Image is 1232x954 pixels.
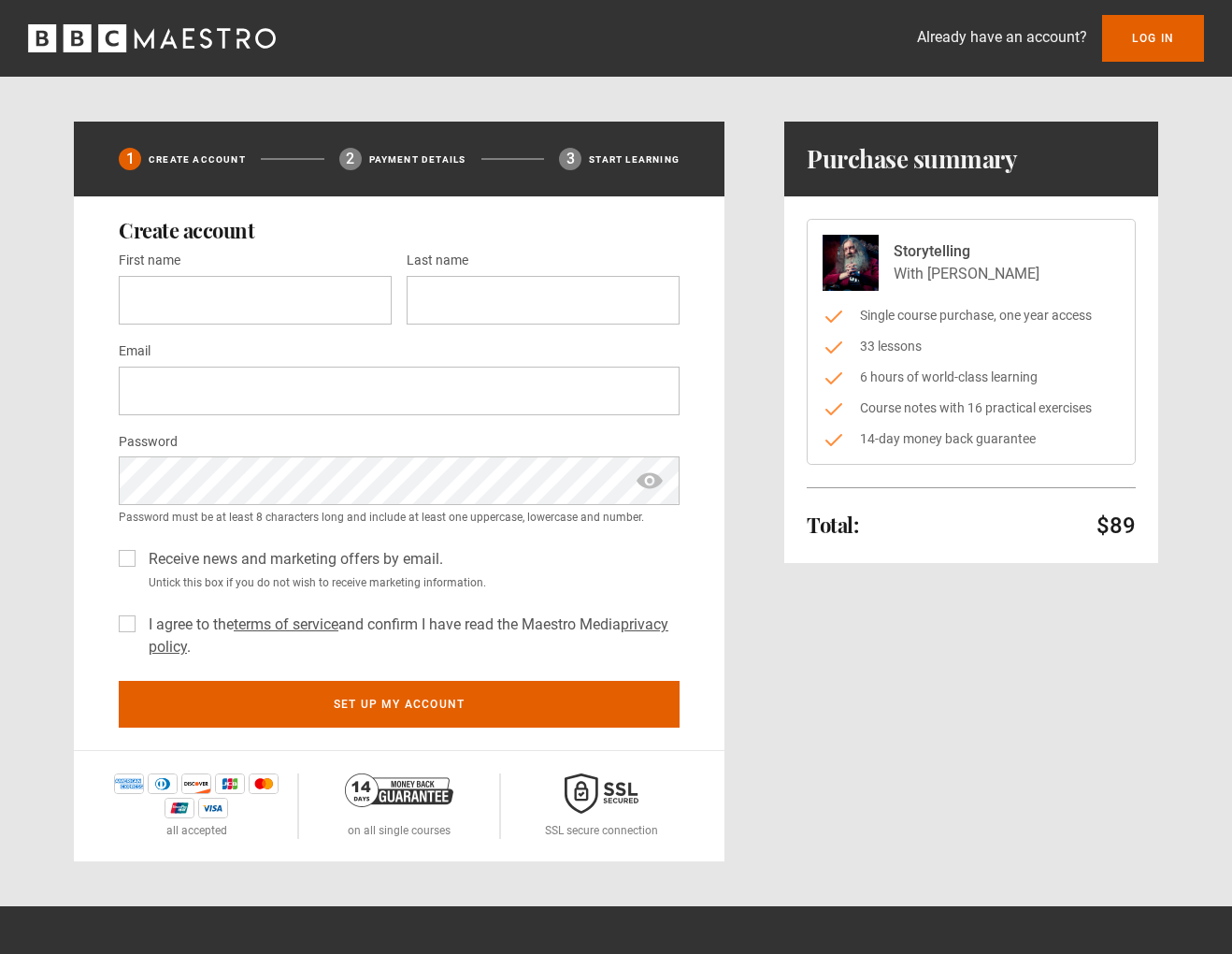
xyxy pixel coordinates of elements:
p: $89 [1096,511,1136,541]
p: on all single courses [348,822,451,839]
p: With [PERSON_NAME] [894,263,1039,285]
label: I agree to the and confirm I have read the Maestro Media . [141,614,680,658]
p: Payment details [369,152,466,166]
span: show password [635,456,665,505]
label: First name [119,250,180,272]
p: Storytelling [894,240,1039,263]
li: 14-day money back guarantee [823,429,1120,449]
label: Last name [407,250,468,272]
p: Start learning [589,152,680,166]
p: Already have an account? [917,26,1087,49]
label: Password [119,431,178,454]
svg: BBC Maestro [28,24,276,52]
img: discover [181,773,211,794]
label: Receive news and marketing offers by email. [141,548,443,571]
button: Set up my account [119,681,680,728]
img: visa [198,798,228,818]
img: unionpay [165,798,194,818]
small: Untick this box if you do not wish to receive marketing information. [141,574,680,591]
img: jcb [215,773,245,794]
img: 14-day-money-back-guarantee-42d24aedb5115c0ff13b.png [345,773,453,807]
a: terms of service [234,615,338,633]
li: Course notes with 16 practical exercises [823,398,1120,418]
p: Create Account [149,152,246,166]
li: 6 hours of world-class learning [823,368,1120,387]
p: SSL secure connection [545,822,658,839]
div: 2 [339,148,362,170]
div: 3 [559,148,581,170]
p: all accepted [166,822,227,839]
h2: Total: [807,513,858,536]
img: diners [148,773,178,794]
li: 33 lessons [823,337,1120,356]
img: mastercard [249,773,279,794]
h1: Purchase summary [807,144,1017,174]
div: 1 [119,148,141,170]
a: Log In [1102,15,1204,62]
li: Single course purchase, one year access [823,306,1120,325]
label: Email [119,340,150,363]
h2: Create account [119,219,680,241]
small: Password must be at least 8 characters long and include at least one uppercase, lowercase and num... [119,509,680,526]
img: amex [114,773,144,794]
